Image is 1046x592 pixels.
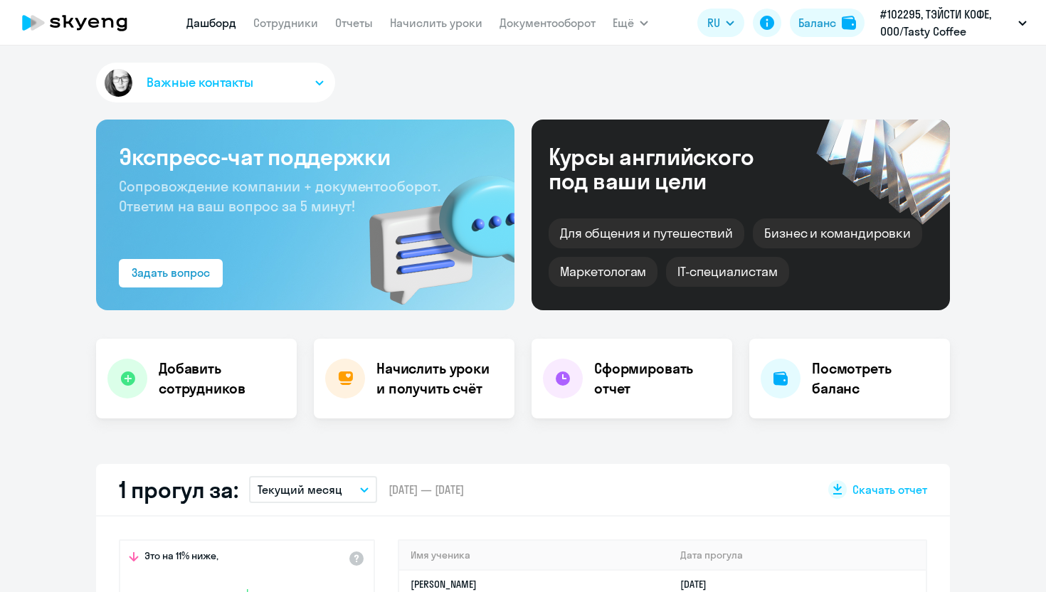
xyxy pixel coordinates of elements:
[253,16,318,30] a: Сотрудники
[119,475,238,504] h2: 1 прогул за:
[159,359,285,398] h4: Добавить сотрудников
[186,16,236,30] a: Дашборд
[144,549,218,566] span: Это на 11% ниже,
[880,6,1013,40] p: #102295, ТЭЙСТИ КОФЕ, ООО/Tasty Coffee
[258,481,342,498] p: Текущий месяц
[119,142,492,171] h3: Экспресс-чат поддержки
[613,9,648,37] button: Ещё
[873,6,1034,40] button: #102295, ТЭЙСТИ КОФЕ, ООО/Tasty Coffee
[147,73,253,92] span: Важные контакты
[249,476,377,503] button: Текущий месяц
[411,578,477,591] a: [PERSON_NAME]
[119,259,223,287] button: Задать вопрос
[549,144,792,193] div: Курсы английского под ваши цели
[119,177,440,215] span: Сопровождение компании + документооборот. Ответим на ваш вопрос за 5 минут!
[549,257,657,287] div: Маркетологам
[132,264,210,281] div: Задать вопрос
[753,218,922,248] div: Бизнес и командировки
[390,16,482,30] a: Начислить уроки
[707,14,720,31] span: RU
[852,482,927,497] span: Скачать отчет
[335,16,373,30] a: Отчеты
[594,359,721,398] h4: Сформировать отчет
[812,359,939,398] h4: Посмотреть баланс
[389,482,464,497] span: [DATE] — [DATE]
[842,16,856,30] img: balance
[666,257,788,287] div: IT-специалистам
[697,9,744,37] button: RU
[798,14,836,31] div: Баланс
[549,218,744,248] div: Для общения и путешествий
[669,541,926,570] th: Дата прогула
[790,9,865,37] button: Балансbalance
[680,578,718,591] a: [DATE]
[96,63,335,102] button: Важные контакты
[613,14,634,31] span: Ещё
[102,66,135,100] img: avatar
[500,16,596,30] a: Документооборот
[376,359,500,398] h4: Начислить уроки и получить счёт
[399,541,669,570] th: Имя ученика
[349,150,514,310] img: bg-img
